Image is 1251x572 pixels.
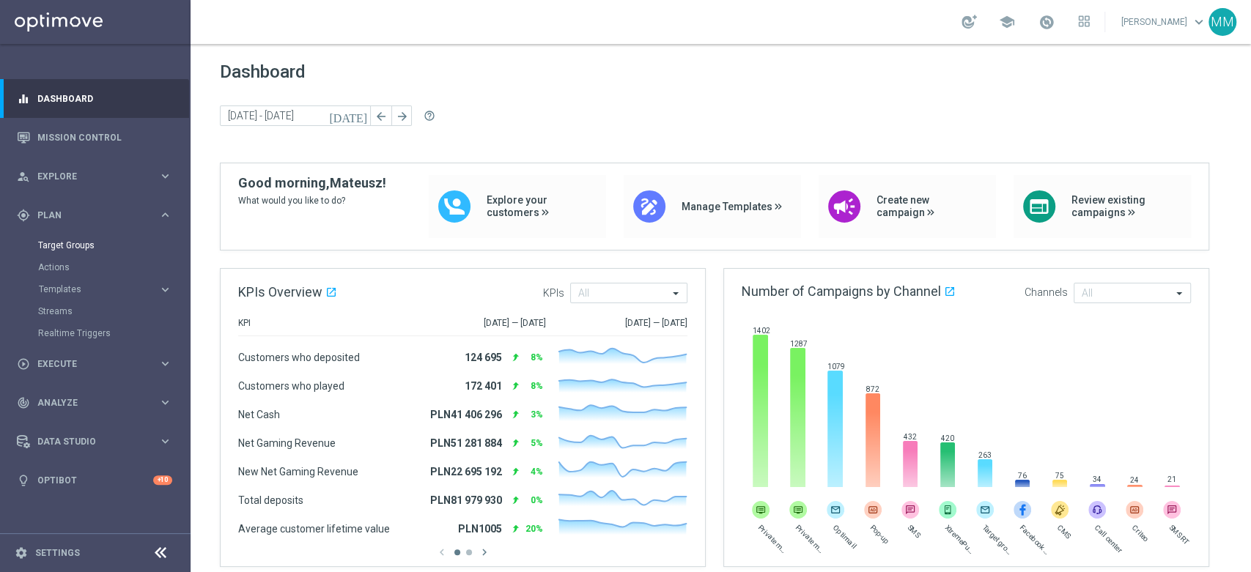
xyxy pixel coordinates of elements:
i: settings [15,546,28,560]
div: Execute [17,357,158,371]
div: Dashboard [17,79,172,118]
a: Streams [38,305,152,317]
i: track_changes [17,396,30,409]
div: Streams [38,300,189,322]
i: gps_fixed [17,209,30,222]
div: MM [1208,8,1236,36]
span: Analyze [37,398,158,407]
button: Templates keyboard_arrow_right [38,283,173,295]
div: Data Studio [17,435,158,448]
i: play_circle_outline [17,357,30,371]
button: gps_fixed Plan keyboard_arrow_right [16,209,173,221]
i: keyboard_arrow_right [158,208,172,222]
span: keyboard_arrow_down [1191,14,1207,30]
button: Mission Control [16,132,173,144]
button: track_changes Analyze keyboard_arrow_right [16,397,173,409]
a: Dashboard [37,79,172,118]
div: Realtime Triggers [38,322,189,344]
a: Settings [35,549,80,557]
div: Plan [17,209,158,222]
div: Optibot [17,461,172,499]
div: Templates [38,278,189,300]
i: lightbulb [17,474,30,487]
button: equalizer Dashboard [16,93,173,105]
button: Data Studio keyboard_arrow_right [16,436,173,447]
div: Target Groups [38,234,189,256]
a: Realtime Triggers [38,327,152,339]
a: Mission Control [37,118,172,157]
button: person_search Explore keyboard_arrow_right [16,171,173,182]
div: Templates [39,285,158,294]
button: lightbulb Optibot +10 [16,475,173,486]
a: Actions [38,261,152,273]
i: keyboard_arrow_right [158,434,172,448]
div: Actions [38,256,189,278]
a: [PERSON_NAME]keyboard_arrow_down [1120,11,1208,33]
span: Data Studio [37,437,158,446]
span: Templates [39,285,144,294]
span: Explore [37,172,158,181]
div: Analyze [17,396,158,409]
i: keyboard_arrow_right [158,169,172,183]
i: person_search [17,170,30,183]
div: Mission Control [17,118,172,157]
i: keyboard_arrow_right [158,357,172,371]
a: Target Groups [38,239,152,251]
div: +10 [153,475,172,485]
div: Explore [17,170,158,183]
span: Execute [37,360,158,368]
i: keyboard_arrow_right [158,395,172,409]
button: play_circle_outline Execute keyboard_arrow_right [16,358,173,370]
span: school [999,14,1015,30]
i: equalizer [17,92,30,105]
span: Plan [37,211,158,220]
a: Optibot [37,461,153,499]
i: keyboard_arrow_right [158,283,172,297]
